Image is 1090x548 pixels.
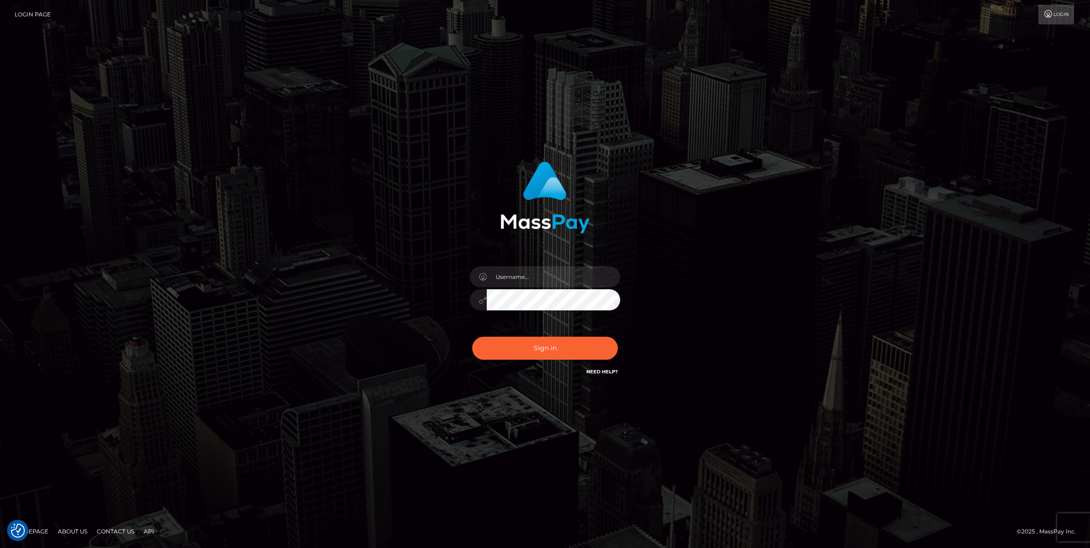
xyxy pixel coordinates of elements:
[11,524,25,538] img: Revisit consent button
[11,524,25,538] button: Consent Preferences
[487,266,620,287] input: Username...
[472,337,618,360] button: Sign in
[1017,526,1083,537] div: © 2025 , MassPay Inc.
[10,524,52,539] a: Homepage
[54,524,91,539] a: About Us
[586,369,618,375] a: Need Help?
[500,162,590,233] img: MassPay Login
[15,5,51,24] a: Login Page
[140,524,158,539] a: API
[93,524,138,539] a: Contact Us
[1038,5,1074,24] a: Login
